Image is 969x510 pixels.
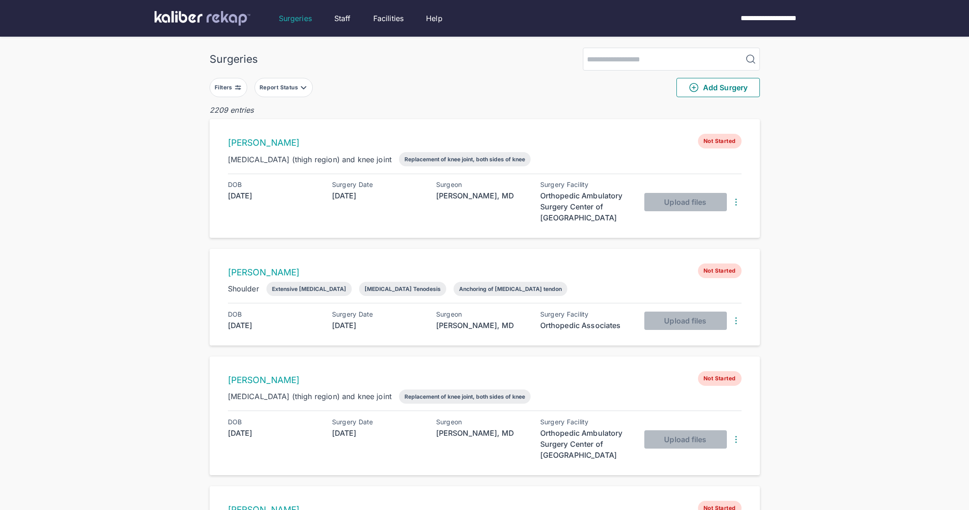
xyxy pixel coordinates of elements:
[436,418,528,426] div: Surgeon
[540,181,632,188] div: Surgery Facility
[332,428,424,439] div: [DATE]
[155,11,250,26] img: kaliber labs logo
[332,190,424,201] div: [DATE]
[644,312,727,330] button: Upload files
[731,434,742,445] img: DotsThreeVertical.31cb0eda.svg
[436,311,528,318] div: Surgeon
[234,84,242,91] img: faders-horizontal-grey.d550dbda.svg
[404,156,525,163] div: Replacement of knee joint, both sides of knee
[332,418,424,426] div: Surgery Date
[644,430,727,449] button: Upload files
[373,13,404,24] a: Facilities
[664,316,706,325] span: Upload files
[228,267,300,278] a: [PERSON_NAME]
[404,393,525,400] div: Replacement of knee joint, both sides of knee
[215,84,234,91] div: Filters
[228,190,320,201] div: [DATE]
[228,311,320,318] div: DOB
[228,320,320,331] div: [DATE]
[228,283,259,294] div: Shoulder
[436,428,528,439] div: [PERSON_NAME], MD
[540,428,632,461] div: Orthopedic Ambulatory Surgery Center of [GEOGRAPHIC_DATA]
[334,13,351,24] a: Staff
[676,78,760,97] button: Add Surgery
[228,418,320,426] div: DOB
[540,190,632,223] div: Orthopedic Ambulatory Surgery Center of [GEOGRAPHIC_DATA]
[745,54,756,65] img: MagnifyingGlass.1dc66aab.svg
[228,154,392,165] div: [MEDICAL_DATA] (thigh region) and knee joint
[228,391,392,402] div: [MEDICAL_DATA] (thigh region) and knee joint
[540,311,632,318] div: Surgery Facility
[540,418,632,426] div: Surgery Facility
[436,320,528,331] div: [PERSON_NAME], MD
[426,13,443,24] a: Help
[698,134,741,148] span: Not Started
[698,371,741,386] span: Not Started
[731,315,742,326] img: DotsThreeVertical.31cb0eda.svg
[332,311,424,318] div: Surgery Date
[332,181,424,188] div: Surgery Date
[540,320,632,331] div: Orthopedic Associates
[436,181,528,188] div: Surgeon
[332,320,424,331] div: [DATE]
[228,428,320,439] div: [DATE]
[260,84,300,91] div: Report Status
[688,82,748,93] span: Add Surgery
[228,375,300,385] a: [PERSON_NAME]
[436,190,528,201] div: [PERSON_NAME], MD
[210,78,247,97] button: Filters
[698,263,741,278] span: Not Started
[300,84,307,91] img: filter-caret-down-grey.b3560631.svg
[210,53,258,66] div: Surgeries
[459,285,562,292] div: Anchoring of [MEDICAL_DATA] tendon
[255,78,313,97] button: Report Status
[228,137,300,148] a: [PERSON_NAME]
[664,197,706,207] span: Upload files
[210,104,760,115] div: 2209 entries
[688,82,699,93] img: PlusCircleGreen.5fd88d77.svg
[272,285,346,292] div: Extensive [MEDICAL_DATA]
[731,197,742,208] img: DotsThreeVertical.31cb0eda.svg
[664,435,706,444] span: Upload files
[365,285,441,292] div: [MEDICAL_DATA] Tenodesis
[644,193,727,211] button: Upload files
[279,13,312,24] a: Surgeries
[228,181,320,188] div: DOB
